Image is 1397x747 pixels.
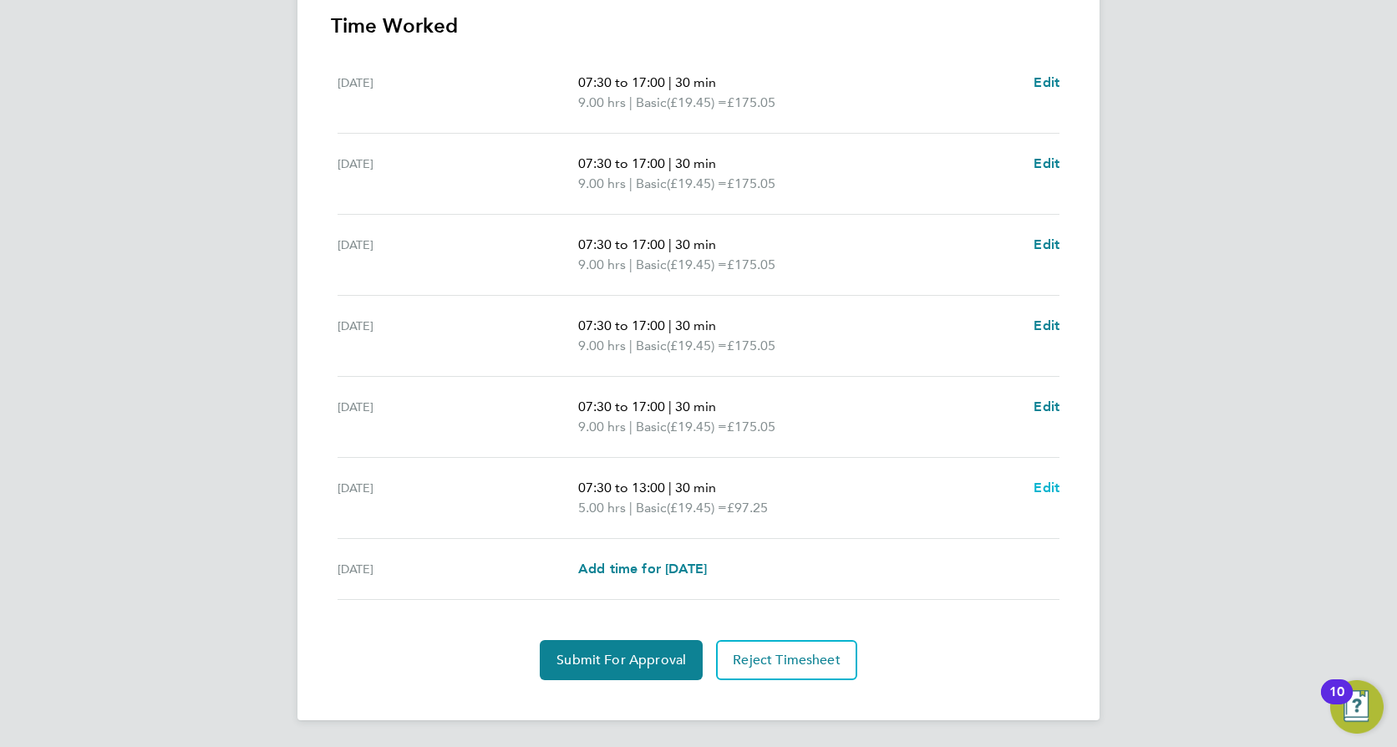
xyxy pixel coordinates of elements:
span: £175.05 [727,257,775,272]
div: [DATE] [338,73,578,113]
span: (£19.45) = [667,338,727,353]
a: Edit [1034,154,1059,174]
span: 30 min [675,236,716,252]
div: [DATE] [338,559,578,579]
h3: Time Worked [331,13,1066,39]
span: £97.25 [727,500,768,516]
span: £175.05 [727,94,775,110]
span: 9.00 hrs [578,175,626,191]
span: | [668,74,672,90]
span: | [668,236,672,252]
span: Edit [1034,318,1059,333]
span: (£19.45) = [667,500,727,516]
span: | [629,175,632,191]
span: | [668,399,672,414]
a: Edit [1034,235,1059,255]
span: (£19.45) = [667,257,727,272]
span: Edit [1034,399,1059,414]
button: Submit For Approval [540,640,703,680]
span: | [668,155,672,171]
span: (£19.45) = [667,94,727,110]
span: | [668,480,672,495]
span: | [668,318,672,333]
span: | [629,94,632,110]
button: Reject Timesheet [716,640,857,680]
span: £175.05 [727,338,775,353]
span: Basic [636,174,667,194]
span: Edit [1034,155,1059,171]
span: 07:30 to 17:00 [578,74,665,90]
span: 9.00 hrs [578,94,626,110]
span: 07:30 to 17:00 [578,155,665,171]
div: [DATE] [338,397,578,437]
span: Basic [636,336,667,356]
span: 9.00 hrs [578,338,626,353]
span: 30 min [675,318,716,333]
a: Edit [1034,316,1059,336]
span: 9.00 hrs [578,257,626,272]
span: 30 min [675,480,716,495]
span: (£19.45) = [667,419,727,434]
span: Basic [636,93,667,113]
div: [DATE] [338,154,578,194]
span: 9.00 hrs [578,419,626,434]
span: £175.05 [727,419,775,434]
a: Edit [1034,397,1059,417]
a: Add time for [DATE] [578,559,707,579]
span: 07:30 to 17:00 [578,236,665,252]
span: Submit For Approval [556,652,686,668]
span: 5.00 hrs [578,500,626,516]
span: Basic [636,498,667,518]
span: | [629,419,632,434]
div: [DATE] [338,316,578,356]
a: Edit [1034,73,1059,93]
div: 10 [1329,692,1344,714]
div: [DATE] [338,235,578,275]
span: Edit [1034,74,1059,90]
span: 30 min [675,74,716,90]
span: £175.05 [727,175,775,191]
span: | [629,500,632,516]
div: [DATE] [338,478,578,518]
span: Basic [636,417,667,437]
span: 30 min [675,399,716,414]
span: (£19.45) = [667,175,727,191]
span: 07:30 to 17:00 [578,318,665,333]
span: Edit [1034,480,1059,495]
span: 30 min [675,155,716,171]
button: Open Resource Center, 10 new notifications [1330,680,1384,734]
span: Add time for [DATE] [578,561,707,577]
a: Edit [1034,478,1059,498]
span: | [629,338,632,353]
span: 07:30 to 17:00 [578,399,665,414]
span: Basic [636,255,667,275]
span: Edit [1034,236,1059,252]
span: | [629,257,632,272]
span: 07:30 to 13:00 [578,480,665,495]
span: Reject Timesheet [733,652,841,668]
